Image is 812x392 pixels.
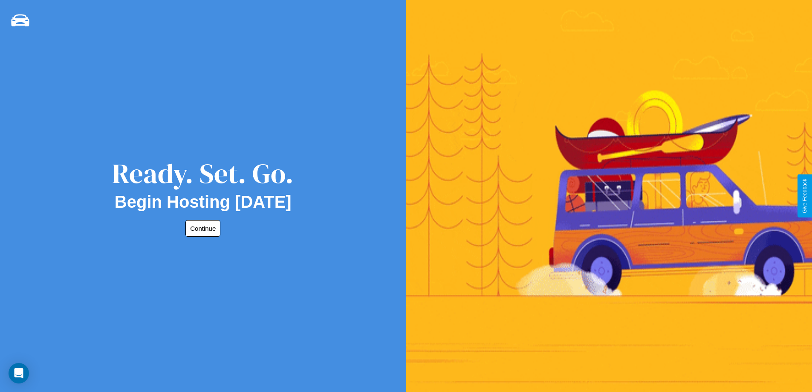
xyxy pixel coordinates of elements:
h2: Begin Hosting [DATE] [115,192,292,212]
button: Continue [185,220,220,237]
div: Open Intercom Messenger [9,363,29,383]
div: Ready. Set. Go. [112,154,294,192]
div: Give Feedback [802,179,808,213]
